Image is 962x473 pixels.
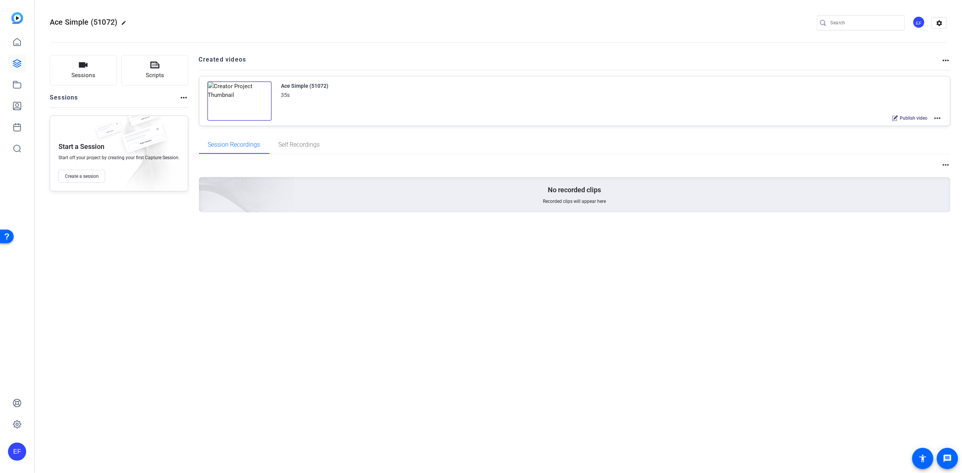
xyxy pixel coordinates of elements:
[831,18,899,27] input: Search
[941,160,951,169] mat-icon: more_horiz
[121,20,131,29] mat-icon: edit
[146,71,164,80] span: Scripts
[279,142,320,148] span: Self Recordings
[123,104,165,132] img: fake-session.png
[281,81,329,90] div: Ace Simple (51072)
[50,93,78,108] h2: Sessions
[110,114,184,195] img: embarkstudio-empty-session.png
[50,55,117,85] button: Sessions
[548,185,601,195] p: No recorded clips
[207,81,272,121] img: Creator Project Thumbnail
[932,17,947,29] mat-icon: settings
[8,443,26,461] div: EF
[208,142,260,148] span: Session Recordings
[121,55,189,85] button: Scripts
[11,12,23,24] img: blue-gradient.svg
[71,71,95,80] span: Sessions
[114,102,295,267] img: embarkstudio-empty-session.png
[913,16,926,29] ngx-avatar: Erin Flaherty
[92,120,126,143] img: fake-session.png
[58,142,104,151] p: Start a Session
[65,173,99,179] span: Create a session
[918,454,927,463] mat-icon: accessibility
[58,155,180,161] span: Start off your project by creating your first Capture Session.
[913,16,925,28] div: EF
[943,454,952,463] mat-icon: message
[115,123,172,161] img: fake-session.png
[900,115,928,121] span: Publish video
[58,170,105,183] button: Create a session
[941,56,951,65] mat-icon: more_horiz
[199,55,942,70] h2: Created videos
[933,114,942,123] mat-icon: more_horiz
[281,90,290,100] div: 35s
[50,17,118,27] span: Ace Simple (51072)
[179,93,188,102] mat-icon: more_horiz
[543,198,606,204] span: Recorded clips will appear here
